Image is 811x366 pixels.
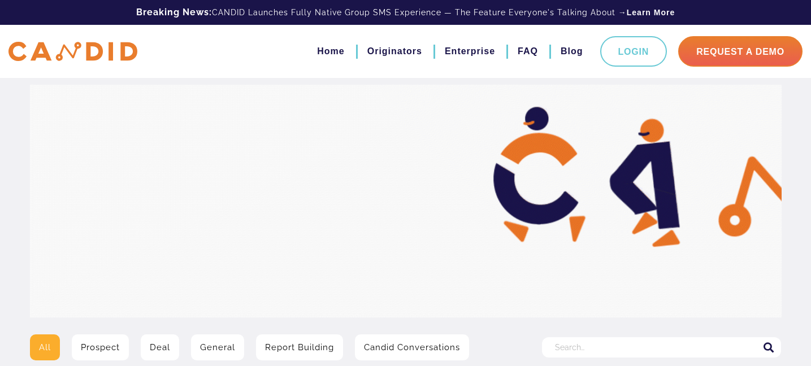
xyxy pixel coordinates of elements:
a: Candid Conversations [355,334,469,360]
a: Report Building [256,334,343,360]
img: CANDID APP [8,42,137,62]
a: Prospect [72,334,129,360]
b: Breaking News: [136,7,212,18]
a: FAQ [518,42,538,61]
a: Learn More [627,7,675,18]
a: All [30,334,60,360]
a: General [191,334,244,360]
a: Request A Demo [678,36,803,67]
a: Login [600,36,667,67]
a: Blog [561,42,583,61]
a: Home [317,42,344,61]
a: Originators [367,42,422,61]
a: Enterprise [445,42,495,61]
a: Deal [141,334,179,360]
img: Video Library Hero [30,85,782,317]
